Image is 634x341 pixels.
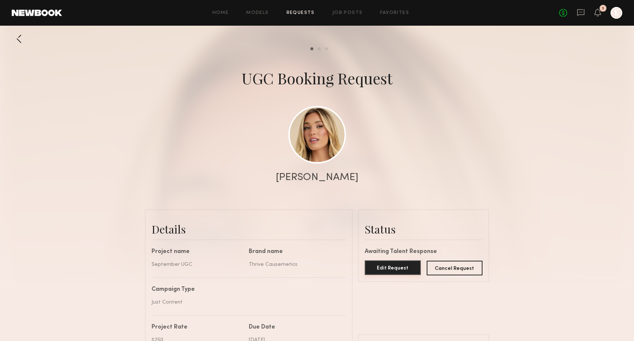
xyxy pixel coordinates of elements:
[152,324,243,330] div: Project Rate
[276,172,358,183] div: [PERSON_NAME]
[249,261,340,268] div: Thrive Causemetics
[152,222,346,236] div: Details
[152,287,340,293] div: Campaign Type
[602,7,604,11] div: 1
[427,261,483,275] button: Cancel Request
[241,68,393,88] div: UGC Booking Request
[246,11,269,15] a: Models
[287,11,315,15] a: Requests
[365,249,482,255] div: Awaiting Talent Response
[152,261,243,268] div: September UGC
[611,7,622,19] a: E
[365,222,482,236] div: Status
[152,298,340,306] div: Just Content
[365,260,421,275] button: Edit Request
[249,324,340,330] div: Due Date
[249,249,340,255] div: Brand name
[380,11,409,15] a: Favorites
[332,11,363,15] a: Job Posts
[212,11,229,15] a: Home
[152,249,243,255] div: Project name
